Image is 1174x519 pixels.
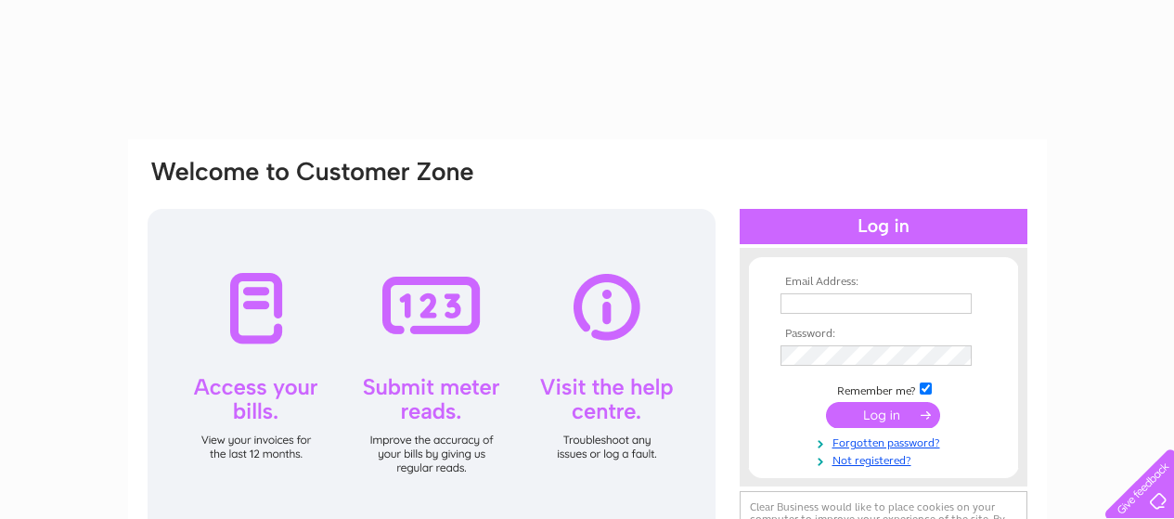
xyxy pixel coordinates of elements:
[781,450,991,468] a: Not registered?
[781,433,991,450] a: Forgotten password?
[776,328,991,341] th: Password:
[776,380,991,398] td: Remember me?
[776,276,991,289] th: Email Address:
[826,402,940,428] input: Submit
